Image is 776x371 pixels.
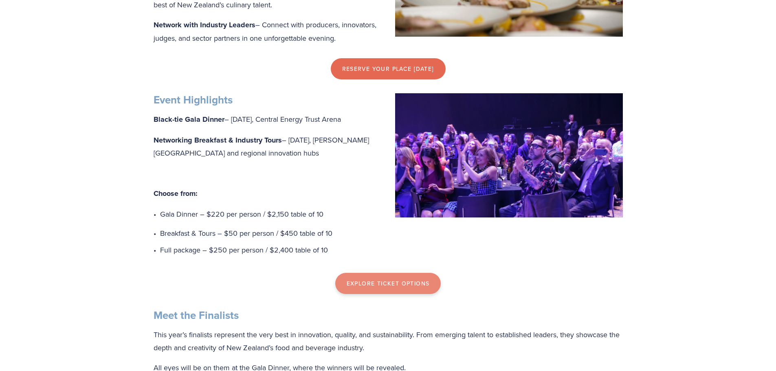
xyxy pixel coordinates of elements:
p: This year’s finalists represent the very best in innovation, quality, and sustainability. From em... [154,328,623,354]
strong: Network with Industry Leaders [154,20,255,30]
p: Gala Dinner – $220 per person / $2,150 table of 10 [160,208,623,221]
strong: Black-tie Gala Dinner [154,114,224,125]
a: reserve your place [DATE] [331,58,446,79]
p: – [DATE], Central Energy Trust Arena [154,113,623,126]
strong: Choose from: [154,188,198,199]
p: Full package – $250 per person / $2,400 table of 10 [160,244,623,257]
strong: Meet the Finalists [154,307,239,323]
a: Explore Ticket Options [335,273,441,294]
p: – [DATE], [PERSON_NAME][GEOGRAPHIC_DATA] and regional innovation hubs [154,134,623,160]
p: – Connect with producers, innovators, judges, and sector partners in one unforgettable evening. [154,18,623,44]
strong: Networking Breakfast & Industry Tours [154,135,282,145]
p: Breakfast & Tours – $50 per person / $450 table of 10 [160,227,623,240]
strong: Event Highlights [154,92,233,108]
